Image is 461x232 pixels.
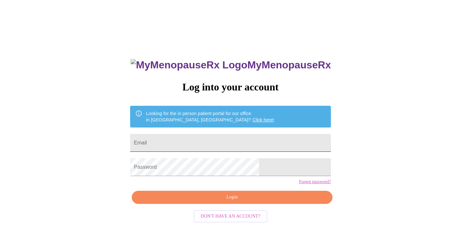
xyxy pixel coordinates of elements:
span: Login [139,193,325,201]
div: Looking for the in person patient portal for our office in [GEOGRAPHIC_DATA], [GEOGRAPHIC_DATA]? [146,108,274,126]
button: Login [132,191,332,204]
h3: Log into your account [130,81,331,93]
button: Don't have an account? [194,210,268,223]
h3: MyMenopauseRx [131,59,331,71]
a: Don't have an account? [192,213,269,219]
a: Click here! [253,117,274,122]
span: Don't have an account? [201,213,261,220]
img: MyMenopauseRx Logo [131,59,247,71]
a: Forgot password? [299,179,331,184]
